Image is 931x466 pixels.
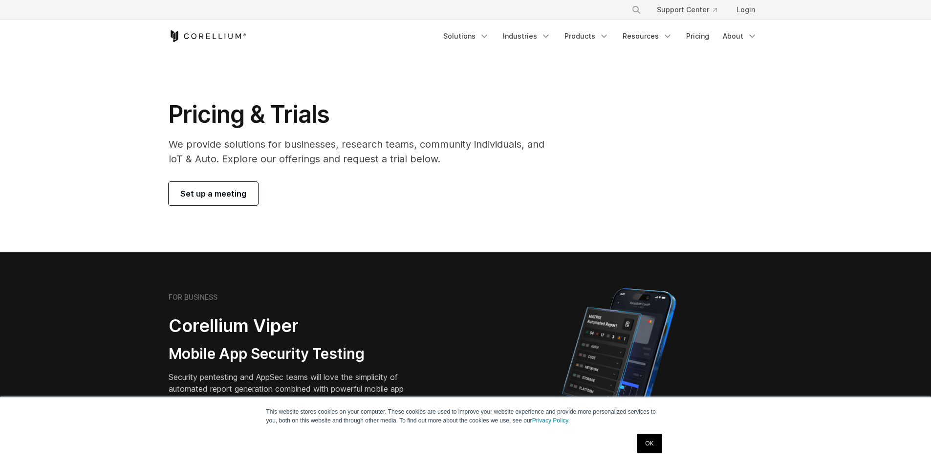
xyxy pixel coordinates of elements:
a: Corellium Home [169,30,246,42]
a: Solutions [437,27,495,45]
img: Corellium MATRIX automated report on iPhone showing app vulnerability test results across securit... [545,284,693,455]
a: Set up a meeting [169,182,258,205]
a: Support Center [649,1,725,19]
div: Navigation Menu [437,27,763,45]
a: Products [559,27,615,45]
a: Pricing [680,27,715,45]
h3: Mobile App Security Testing [169,345,419,363]
a: About [717,27,763,45]
button: Search [628,1,645,19]
h2: Corellium Viper [169,315,419,337]
h6: FOR BUSINESS [169,293,217,302]
a: OK [637,434,662,453]
p: This website stores cookies on your computer. These cookies are used to improve your website expe... [266,407,665,425]
a: Privacy Policy. [532,417,570,424]
div: Navigation Menu [620,1,763,19]
h1: Pricing & Trials [169,100,558,129]
a: Industries [497,27,557,45]
span: Set up a meeting [180,188,246,200]
a: Resources [617,27,678,45]
p: Security pentesting and AppSec teams will love the simplicity of automated report generation comb... [169,371,419,406]
a: Login [729,1,763,19]
p: We provide solutions for businesses, research teams, community individuals, and IoT & Auto. Explo... [169,137,558,166]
